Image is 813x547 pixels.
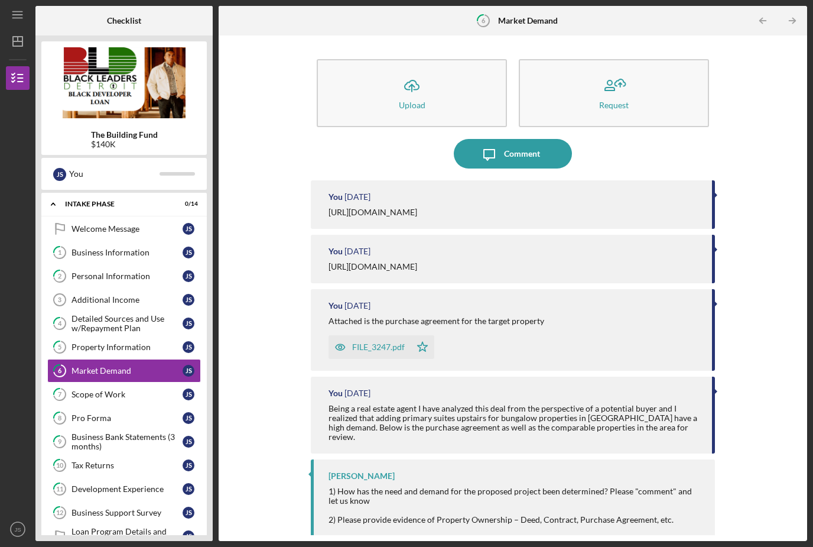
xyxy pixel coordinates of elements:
div: J S [183,507,194,519]
div: Pro Forma [71,413,183,423]
a: 6Market DemandJS [47,359,201,383]
div: You [69,164,160,184]
div: Request [599,101,629,109]
div: You [329,301,343,310]
a: 7Scope of WorkJS [47,383,201,406]
div: J S [183,530,194,542]
div: Comment [504,139,540,169]
div: Personal Information [71,271,183,281]
div: J S [53,168,66,181]
time: 2025-07-03 16:30 [344,389,370,398]
div: Business Information [71,248,183,257]
div: Scope of Work [71,390,183,399]
time: 2025-07-03 16:32 [344,301,370,310]
tspan: 9 [58,438,62,446]
div: Development Experience [71,484,183,494]
tspan: 3 [58,296,61,303]
div: Additional Income [71,295,183,305]
a: 9Business Bank Statements (3 months)JS [47,430,201,454]
div: J S [183,318,194,329]
div: J S [183,341,194,353]
div: You [329,247,343,256]
button: Request [519,59,709,127]
a: 12Business Support SurveyJS [47,501,201,525]
b: Checklist [107,16,141,25]
a: 8Pro FormaJS [47,406,201,430]
div: [PERSON_NAME] [329,471,395,481]
div: Property Information [71,342,183,352]
div: J S [183,247,194,258]
text: JS [14,526,21,533]
div: $140K [91,140,158,149]
button: Upload [317,59,507,127]
a: 3Additional IncomeJS [47,288,201,312]
tspan: 6 [58,367,62,375]
div: You [329,192,343,202]
div: Being a real estate agent I have analyzed this deal from the perspective of a potential buyer and... [329,404,700,442]
time: 2025-07-03 16:32 [344,247,370,256]
div: [URL][DOMAIN_NAME] [329,262,417,271]
div: J S [183,294,194,306]
a: 2Personal InformationJS [47,264,201,288]
div: Tax Returns [71,461,183,470]
div: Business Support Survey [71,508,183,517]
tspan: 12 [56,509,63,517]
tspan: 7 [58,391,62,399]
div: Welcome Message [71,224,183,234]
button: JS [6,517,30,541]
div: J S [183,223,194,235]
div: 0 / 14 [177,200,198,208]
div: J S [183,412,194,424]
tspan: 8 [58,415,61,422]
div: Business Bank Statements (3 months) [71,432,183,451]
tspan: 11 [56,485,63,493]
tspan: 1 [58,249,61,257]
div: Attached is the purchase agreement for the target property [329,316,544,326]
tspan: 6 [482,17,486,24]
a: 5Property InformationJS [47,335,201,359]
tspan: 5 [58,344,61,351]
b: Market Demand [498,16,558,25]
a: Welcome MessageJS [47,217,201,241]
tspan: 4 [58,320,62,328]
tspan: 2 [58,273,61,280]
time: 2025-07-03 16:32 [344,192,370,202]
a: 10Tax ReturnsJS [47,454,201,477]
a: 11Development ExperienceJS [47,477,201,501]
div: [URL][DOMAIN_NAME] [329,208,417,217]
a: 1Business InformationJS [47,241,201,264]
button: FILE_3247.pdf [329,335,434,359]
div: Intake Phase [65,200,168,208]
div: You [329,389,343,398]
div: Upload [399,101,425,109]
div: Loan Program Details and Expectations [71,527,183,546]
div: J S [183,365,194,377]
img: Product logo [41,47,207,118]
div: 1) How has the need and demand for the proposed project been determined? Please "comment" and let... [329,487,703,506]
div: 2) Please provide evidence of Property Ownership – Deed, Contract, Purchase Agreement, etc. [329,515,703,525]
div: Detailed Sources and Use w/Repayment Plan [71,314,183,333]
b: The Building Fund [91,130,158,140]
a: 4Detailed Sources and Use w/Repayment PlanJS [47,312,201,335]
div: J S [183,436,194,448]
div: J S [183,389,194,400]
button: Comment [454,139,572,169]
div: J S [183,270,194,282]
div: J S [183,459,194,471]
div: Market Demand [71,366,183,376]
div: J S [183,483,194,495]
tspan: 10 [56,462,64,470]
div: FILE_3247.pdf [352,342,405,352]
